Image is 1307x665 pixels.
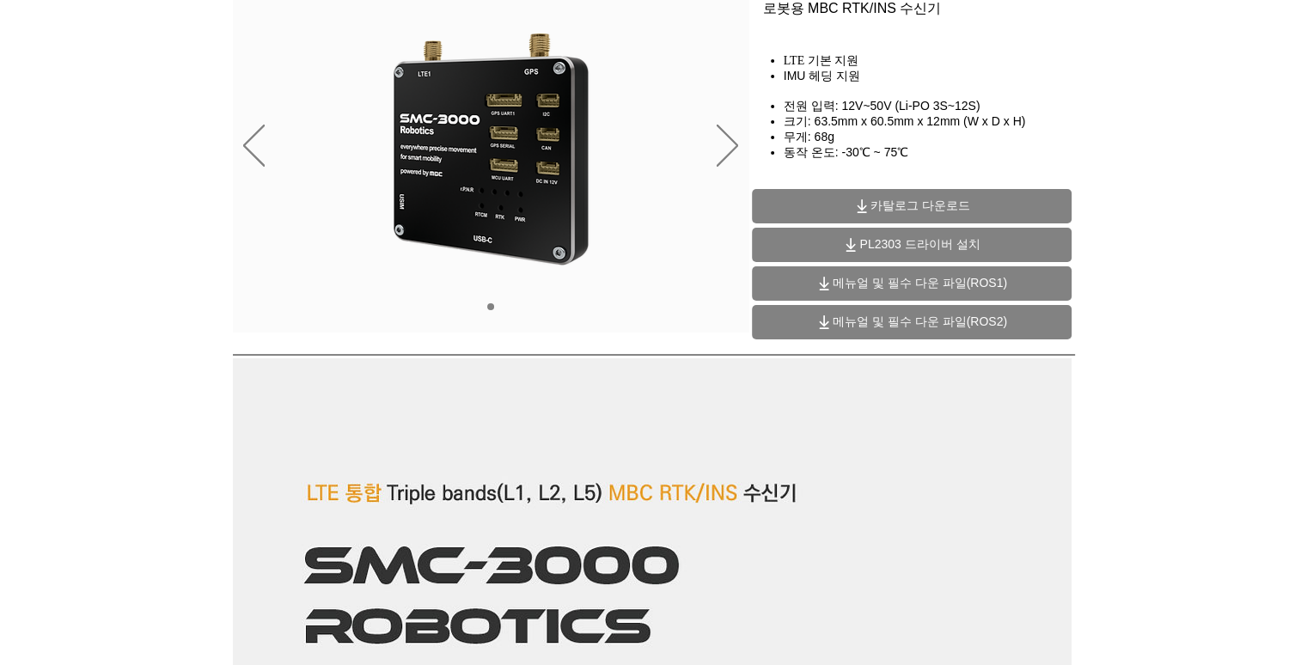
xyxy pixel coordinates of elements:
span: 메뉴얼 및 필수 다운 파일(ROS2) [833,314,1007,330]
span: 동작 온도: -30℃ ~ 75℃ [784,145,908,159]
a: 01 [487,303,494,310]
span: 전원 입력: 12V~50V (Li-PO 3S~12S) [784,99,980,113]
span: 카탈로그 다운로드 [870,198,970,214]
nav: 슬라이드 [481,303,501,310]
a: PL2303 드라이버 설치 [752,228,1072,262]
span: PL2303 드라이버 설치 [859,237,980,253]
span: 무게: 68g [784,130,834,143]
a: 메뉴얼 및 필수 다운 파일(ROS1) [752,266,1072,301]
button: 다음 [717,125,738,169]
button: 이전 [243,125,265,169]
iframe: Wix Chat [1109,591,1307,665]
a: 메뉴얼 및 필수 다운 파일(ROS2) [752,305,1072,339]
span: 크기: 63.5mm x 60.5mm x 12mm (W x D x H) [784,114,1026,128]
span: 메뉴얼 및 필수 다운 파일(ROS1) [833,276,1007,291]
a: 카탈로그 다운로드 [752,189,1072,223]
img: KakaoTalk_20241224_155801212.png [360,9,622,284]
